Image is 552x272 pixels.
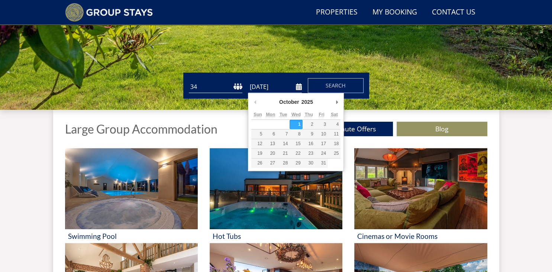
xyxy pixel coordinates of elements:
[303,129,315,139] button: 9
[251,96,259,108] button: Previous Month
[280,112,287,117] abbr: Tuesday
[326,82,346,89] span: Search
[319,112,324,117] abbr: Friday
[210,148,342,229] img: 'Hot Tubs' - Large Group Accommodation Holiday Ideas
[315,159,328,168] button: 31
[264,129,277,139] button: 6
[328,129,340,139] button: 11
[328,149,340,158] button: 25
[65,148,198,229] img: 'Swimming Pool' - Large Group Accommodation Holiday Ideas
[248,81,302,93] input: Arrival Date
[290,159,302,168] button: 29
[302,122,393,136] a: Last Minute Offers
[266,112,275,117] abbr: Monday
[315,120,328,129] button: 3
[68,232,195,240] h3: Swimming Pool
[305,112,313,117] abbr: Thursday
[254,112,262,117] abbr: Sunday
[277,129,290,139] button: 7
[308,78,364,93] button: Search
[290,120,302,129] button: 1
[429,4,478,21] a: Contact Us
[251,149,264,158] button: 19
[315,139,328,148] button: 17
[251,129,264,139] button: 5
[278,96,300,108] div: October
[291,112,301,117] abbr: Wednesday
[210,148,342,243] a: 'Hot Tubs' - Large Group Accommodation Holiday Ideas Hot Tubs
[264,139,277,148] button: 13
[290,149,302,158] button: 22
[303,159,315,168] button: 30
[303,149,315,158] button: 23
[65,3,153,22] img: Group Stays
[65,122,217,135] h1: Large Group Accommodation
[331,112,338,117] abbr: Saturday
[303,120,315,129] button: 2
[277,149,290,158] button: 21
[369,4,420,21] a: My Booking
[251,139,264,148] button: 12
[264,149,277,158] button: 20
[315,149,328,158] button: 24
[65,148,198,243] a: 'Swimming Pool' - Large Group Accommodation Holiday Ideas Swimming Pool
[354,148,487,243] a: 'Cinemas or Movie Rooms' - Large Group Accommodation Holiday Ideas Cinemas or Movie Rooms
[397,122,487,136] a: Blog
[264,159,277,168] button: 27
[333,96,340,108] button: Next Month
[277,139,290,148] button: 14
[313,4,361,21] a: Properties
[290,139,302,148] button: 15
[300,96,314,108] div: 2025
[328,120,340,129] button: 4
[315,129,328,139] button: 10
[354,148,487,229] img: 'Cinemas or Movie Rooms' - Large Group Accommodation Holiday Ideas
[251,159,264,168] button: 26
[277,159,290,168] button: 28
[213,232,339,240] h3: Hot Tubs
[303,139,315,148] button: 16
[357,232,484,240] h3: Cinemas or Movie Rooms
[328,139,340,148] button: 18
[290,129,302,139] button: 8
